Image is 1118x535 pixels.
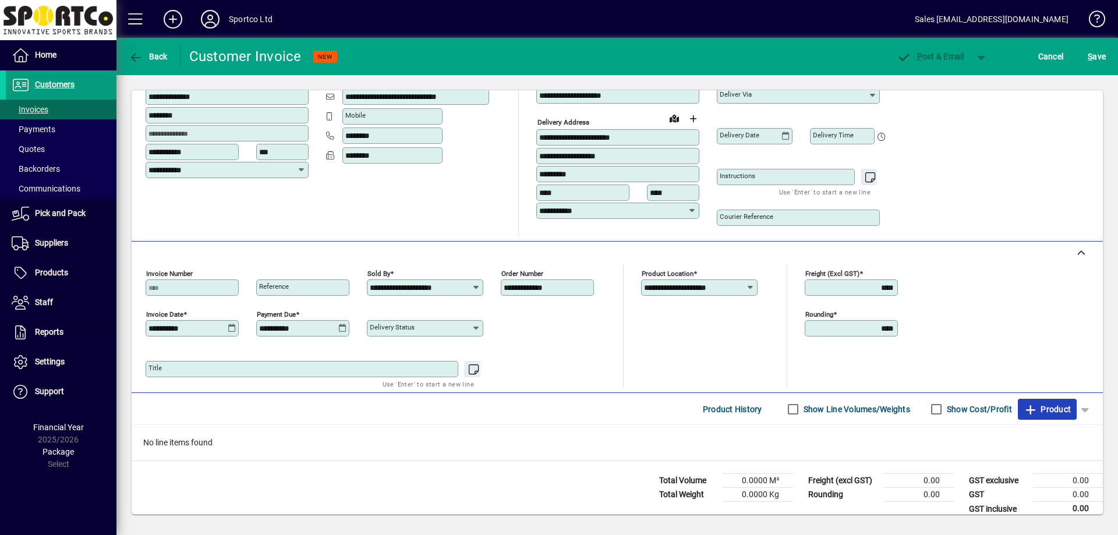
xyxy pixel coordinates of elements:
[12,105,48,114] span: Invoices
[1033,474,1103,488] td: 0.00
[229,10,273,29] div: Sportco Ltd
[33,423,84,432] span: Financial Year
[805,270,859,278] mat-label: Freight (excl GST)
[897,52,964,61] span: ost & Email
[653,488,723,502] td: Total Weight
[35,327,63,336] span: Reports
[257,310,296,318] mat-label: Payment due
[129,52,168,61] span: Back
[1088,52,1092,61] span: S
[6,139,116,159] a: Quotes
[35,208,86,218] span: Pick and Pack
[720,172,755,180] mat-label: Instructions
[665,109,684,127] a: View on map
[723,474,793,488] td: 0.0000 M³
[259,282,289,290] mat-label: Reference
[6,41,116,70] a: Home
[6,199,116,228] a: Pick and Pack
[35,50,56,59] span: Home
[35,297,53,307] span: Staff
[6,159,116,179] a: Backorders
[723,488,793,502] td: 0.0000 Kg
[963,502,1033,516] td: GST inclusive
[345,111,366,119] mat-label: Mobile
[802,488,884,502] td: Rounding
[802,474,884,488] td: Freight (excl GST)
[1085,46,1109,67] button: Save
[684,109,702,128] button: Choose address
[1033,488,1103,502] td: 0.00
[915,10,1069,29] div: Sales [EMAIL_ADDRESS][DOMAIN_NAME]
[148,364,162,372] mat-label: Title
[963,474,1033,488] td: GST exclusive
[720,90,752,98] mat-label: Deliver via
[35,387,64,396] span: Support
[192,9,229,30] button: Profile
[12,164,60,173] span: Backorders
[653,474,723,488] td: Total Volume
[318,53,332,61] span: NEW
[35,80,75,89] span: Customers
[12,184,80,193] span: Communications
[944,403,1012,415] label: Show Cost/Profit
[1033,502,1103,516] td: 0.00
[6,119,116,139] a: Payments
[6,179,116,199] a: Communications
[801,403,910,415] label: Show Line Volumes/Weights
[189,47,302,66] div: Customer Invoice
[642,270,694,278] mat-label: Product location
[698,399,767,420] button: Product History
[116,46,181,67] app-page-header-button: Back
[126,46,171,67] button: Back
[720,212,773,221] mat-label: Courier Reference
[884,488,954,502] td: 0.00
[1035,46,1067,67] button: Cancel
[146,310,183,318] mat-label: Invoice date
[6,318,116,347] a: Reports
[35,268,68,277] span: Products
[805,310,833,318] mat-label: Rounding
[12,125,55,134] span: Payments
[12,144,45,154] span: Quotes
[370,323,415,331] mat-label: Delivery status
[6,229,116,258] a: Suppliers
[1080,2,1103,40] a: Knowledge Base
[779,185,871,199] mat-hint: Use 'Enter' to start a new line
[132,425,1103,460] div: No line items found
[146,270,193,278] mat-label: Invoice number
[884,474,954,488] td: 0.00
[43,447,74,456] span: Package
[891,46,970,67] button: Post & Email
[1088,47,1106,66] span: ave
[963,488,1033,502] td: GST
[154,9,192,30] button: Add
[6,258,116,288] a: Products
[35,357,65,366] span: Settings
[720,131,759,139] mat-label: Delivery date
[1018,399,1077,420] button: Product
[813,131,854,139] mat-label: Delivery time
[501,270,543,278] mat-label: Order number
[703,400,762,419] span: Product History
[917,52,922,61] span: P
[383,377,474,391] mat-hint: Use 'Enter' to start a new line
[6,377,116,406] a: Support
[6,348,116,377] a: Settings
[6,100,116,119] a: Invoices
[1024,400,1071,419] span: Product
[35,238,68,247] span: Suppliers
[6,288,116,317] a: Staff
[367,270,390,278] mat-label: Sold by
[1038,47,1064,66] span: Cancel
